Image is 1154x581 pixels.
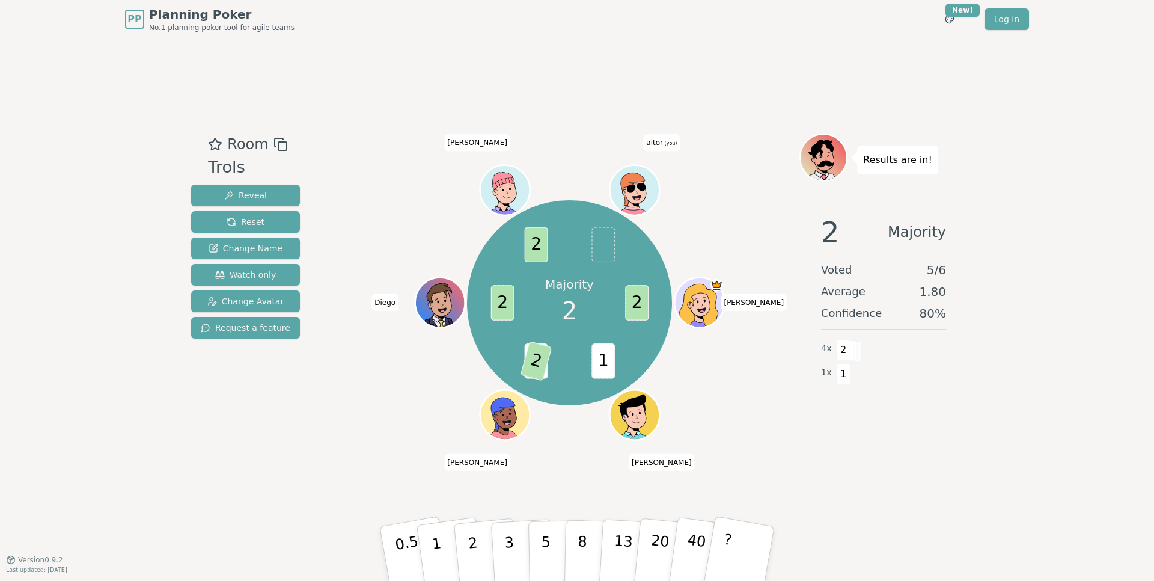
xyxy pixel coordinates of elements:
[919,283,946,300] span: 1.80
[710,279,723,292] span: María is the host
[927,262,946,278] span: 5 / 6
[191,317,300,339] button: Request a feature
[208,134,222,155] button: Add as favourite
[625,285,649,321] span: 2
[643,135,680,152] span: Click to change your name
[125,6,295,32] a: PPPlanning PokerNo.1 planning poker tool for agile teams
[821,305,882,322] span: Confidence
[562,293,577,329] span: 2
[227,134,268,155] span: Room
[191,264,300,286] button: Watch only
[191,238,300,259] button: Change Name
[591,343,615,379] span: 1
[821,283,865,300] span: Average
[191,185,300,206] button: Reveal
[939,8,960,30] button: New!
[837,340,850,360] span: 2
[227,216,264,228] span: Reset
[863,152,932,168] p: Results are in!
[149,23,295,32] span: No.1 planning poker tool for agile teams
[663,141,677,147] span: (you)
[611,167,658,214] button: Click to change your avatar
[6,555,63,565] button: Version0.9.2
[821,218,840,247] span: 2
[920,305,946,322] span: 80 %
[524,227,548,262] span: 2
[545,276,594,293] p: Majority
[208,155,287,180] div: Trols
[888,218,946,247] span: Majority
[444,454,510,471] span: Click to change your name
[837,364,850,384] span: 1
[191,290,300,312] button: Change Avatar
[821,342,832,355] span: 4 x
[207,295,284,307] span: Change Avatar
[444,135,510,152] span: Click to change your name
[490,285,514,321] span: 2
[224,189,267,201] span: Reveal
[149,6,295,23] span: Planning Poker
[371,294,398,311] span: Click to change your name
[127,12,141,26] span: PP
[821,366,832,380] span: 1 x
[6,567,67,573] span: Last updated: [DATE]
[201,322,290,334] span: Request a feature
[209,242,282,254] span: Change Name
[945,4,980,17] div: New!
[721,294,787,311] span: Click to change your name
[520,341,552,381] span: 2
[18,555,63,565] span: Version 0.9.2
[629,454,695,471] span: Click to change your name
[215,269,276,281] span: Watch only
[985,8,1029,30] a: Log in
[821,262,852,278] span: Voted
[191,211,300,233] button: Reset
